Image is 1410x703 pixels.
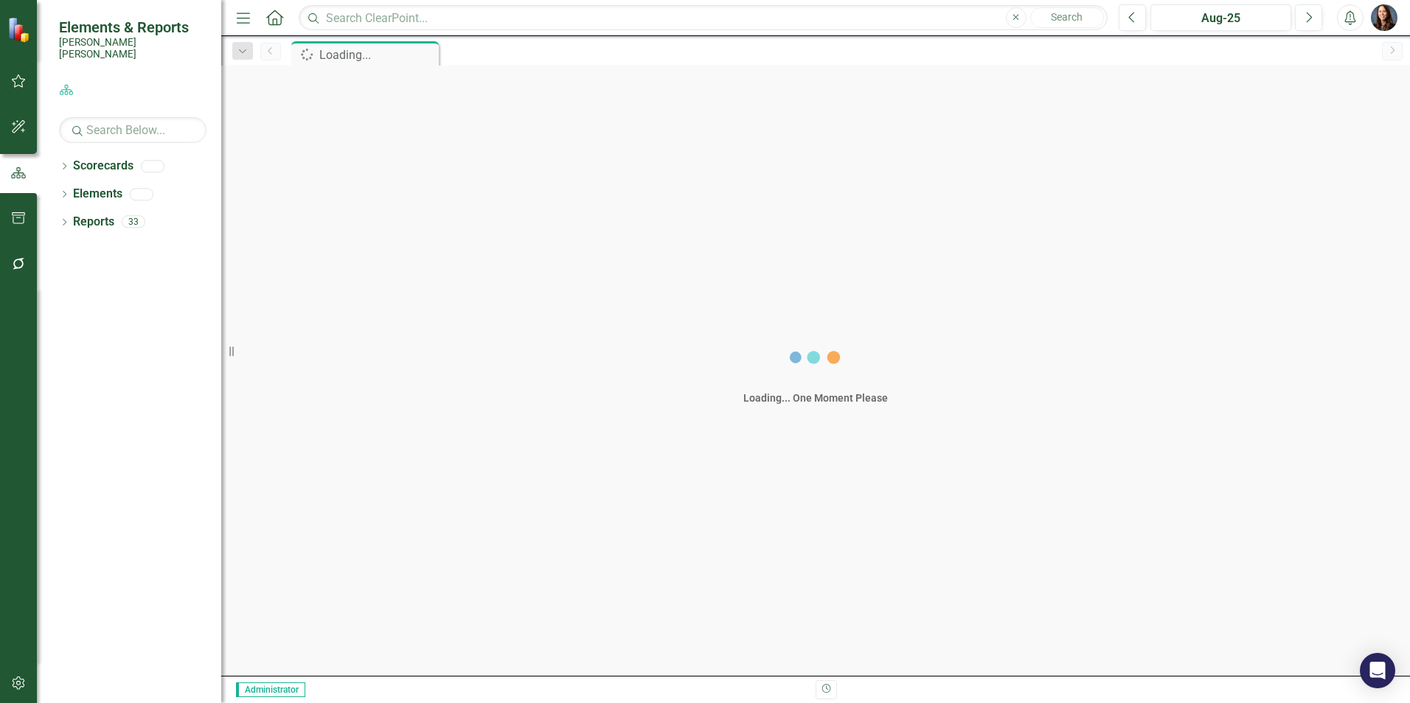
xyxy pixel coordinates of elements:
img: Tami Griswold [1371,4,1397,31]
button: Aug-25 [1150,4,1291,31]
div: Loading... [319,46,435,64]
a: Reports [73,214,114,231]
small: [PERSON_NAME] [PERSON_NAME] [59,36,206,60]
div: 33 [122,216,145,228]
input: Search Below... [59,117,206,143]
div: Open Intercom Messenger [1360,653,1395,688]
span: Administrator [236,682,305,697]
div: Loading... One Moment Please [743,391,888,405]
button: Search [1030,7,1104,28]
input: Search ClearPoint... [299,5,1108,31]
span: Elements & Reports [59,18,206,36]
a: Elements [73,186,122,203]
span: Search [1051,11,1083,23]
div: Aug-25 [1156,10,1286,27]
a: Scorecards [73,158,133,175]
img: ClearPoint Strategy [7,17,33,43]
